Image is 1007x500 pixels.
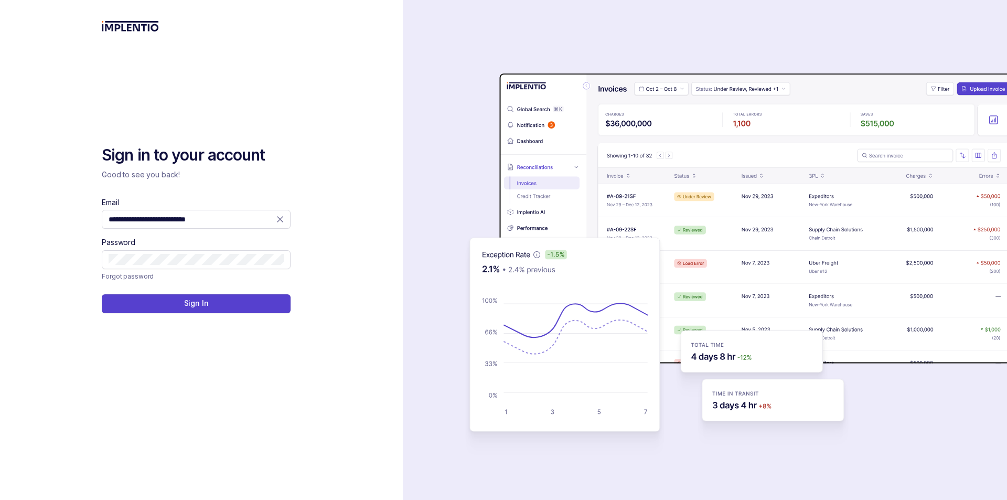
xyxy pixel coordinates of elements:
[102,197,119,208] label: Email
[102,271,154,282] a: Link Forgot password
[102,169,291,180] p: Good to see you back!
[102,21,159,31] img: logo
[102,271,154,282] p: Forgot password
[184,298,209,308] p: Sign In
[102,294,291,313] button: Sign In
[102,145,291,166] h2: Sign in to your account
[102,237,135,248] label: Password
